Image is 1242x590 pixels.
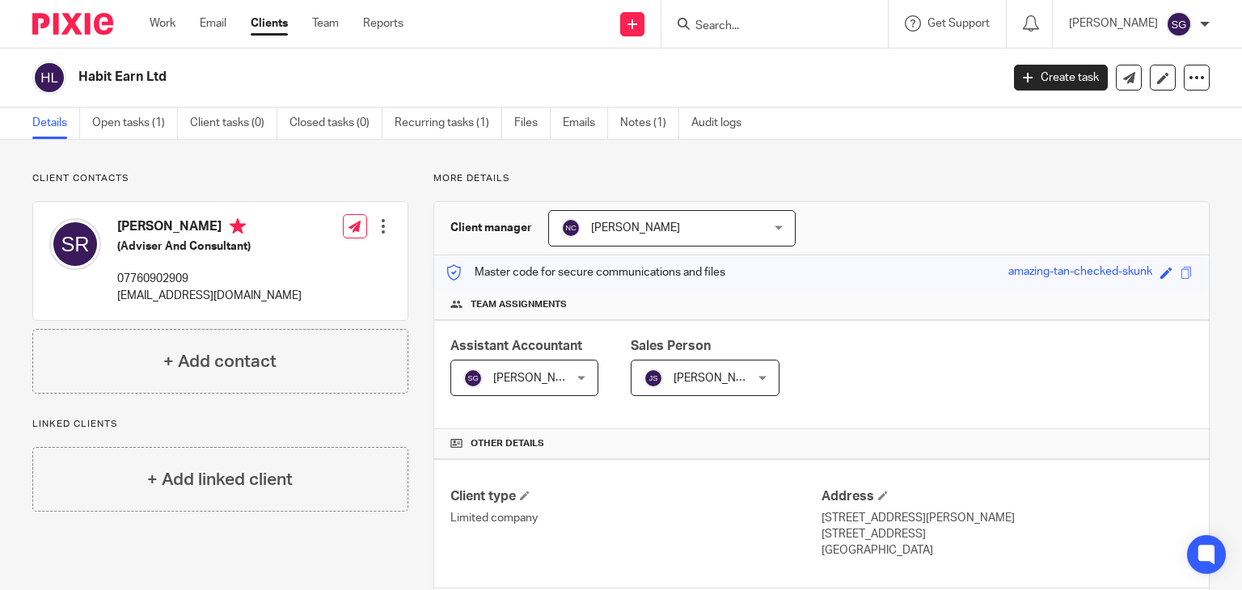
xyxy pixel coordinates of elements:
[32,13,113,35] img: Pixie
[117,218,302,238] h4: [PERSON_NAME]
[694,19,839,34] input: Search
[289,107,382,139] a: Closed tasks (0)
[1008,263,1152,282] div: amazing-tan-checked-skunk
[822,488,1193,505] h4: Address
[312,15,339,32] a: Team
[644,369,663,388] img: svg%3E
[32,418,408,431] p: Linked clients
[117,271,302,287] p: 07760902909
[32,172,408,185] p: Client contacts
[230,218,246,234] i: Primary
[691,107,754,139] a: Audit logs
[561,218,581,238] img: svg%3E
[450,220,532,236] h3: Client manager
[433,172,1210,185] p: More details
[1166,11,1192,37] img: svg%3E
[190,107,277,139] a: Client tasks (0)
[563,107,608,139] a: Emails
[591,222,680,234] span: [PERSON_NAME]
[493,373,582,384] span: [PERSON_NAME]
[620,107,679,139] a: Notes (1)
[463,369,483,388] img: svg%3E
[822,542,1193,558] p: [GEOGRAPHIC_DATA]
[395,107,502,139] a: Recurring tasks (1)
[251,15,288,32] a: Clients
[32,107,80,139] a: Details
[674,373,763,384] span: [PERSON_NAME]
[822,526,1193,542] p: [STREET_ADDRESS]
[927,18,990,29] span: Get Support
[147,467,293,492] h4: + Add linked client
[49,218,101,270] img: svg%3E
[32,61,66,95] img: svg%3E
[471,298,567,311] span: Team assignments
[514,107,551,139] a: Files
[163,349,277,374] h4: + Add contact
[450,510,822,526] p: Limited company
[822,510,1193,526] p: [STREET_ADDRESS][PERSON_NAME]
[150,15,175,32] a: Work
[631,339,711,352] span: Sales Person
[78,69,808,86] h2: Habit Earn Ltd
[117,238,302,255] h5: (Adviser And Consultant)
[92,107,178,139] a: Open tasks (1)
[446,264,725,280] p: Master code for secure communications and files
[1069,15,1158,32] p: [PERSON_NAME]
[363,15,403,32] a: Reports
[200,15,226,32] a: Email
[450,339,582,352] span: Assistant Accountant
[117,288,302,304] p: [EMAIL_ADDRESS][DOMAIN_NAME]
[1014,65,1108,91] a: Create task
[450,488,822,505] h4: Client type
[471,437,544,450] span: Other details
